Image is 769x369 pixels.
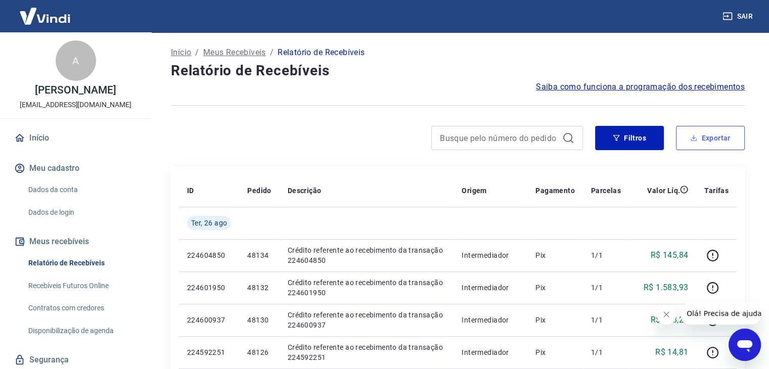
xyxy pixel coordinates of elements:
p: 48132 [247,283,271,293]
p: [PERSON_NAME] [35,85,116,96]
p: Descrição [288,186,322,196]
div: A [56,40,96,81]
p: Crédito referente ao recebimento da transação 224600937 [288,310,446,330]
p: Crédito referente ao recebimento da transação 224604850 [288,245,446,265]
p: Intermediador [462,315,519,325]
p: Pix [535,315,575,325]
p: / [270,47,274,59]
p: Intermediador [462,283,519,293]
p: R$ 1.583,93 [644,282,688,294]
iframe: Botão para abrir a janela de mensagens [729,329,761,361]
p: R$ 218,25 [651,314,689,326]
a: Início [171,47,191,59]
a: Relatório de Recebíveis [24,253,139,273]
img: Vindi [12,1,78,31]
a: Dados de login [24,202,139,223]
iframe: Fechar mensagem [656,304,676,325]
p: Tarifas [704,186,729,196]
p: R$ 14,81 [655,346,688,358]
button: Filtros [595,126,664,150]
p: Pix [535,283,575,293]
p: 1/1 [591,347,621,357]
span: Olá! Precisa de ajuda? [6,7,85,15]
p: 1/1 [591,283,621,293]
a: Recebíveis Futuros Online [24,275,139,296]
p: 1/1 [591,250,621,260]
a: Início [12,127,139,149]
p: R$ 145,84 [651,249,689,261]
a: Dados da conta [24,179,139,200]
a: Meus Recebíveis [203,47,266,59]
p: Parcelas [591,186,621,196]
p: Valor Líq. [647,186,680,196]
p: ID [187,186,194,196]
p: Pix [535,250,575,260]
span: Ter, 26 ago [191,218,227,228]
h4: Relatório de Recebíveis [171,61,745,81]
p: 224601950 [187,283,231,293]
button: Sair [720,7,757,26]
p: 224600937 [187,315,231,325]
a: Disponibilização de agenda [24,320,139,341]
a: Contratos com credores [24,298,139,318]
p: Pix [535,347,575,357]
p: 224592251 [187,347,231,357]
p: 224604850 [187,250,231,260]
p: Pedido [247,186,271,196]
p: 48130 [247,315,271,325]
p: 48126 [247,347,271,357]
button: Meu cadastro [12,157,139,179]
button: Meus recebíveis [12,230,139,253]
p: / [195,47,199,59]
p: Intermediador [462,250,519,260]
p: [EMAIL_ADDRESS][DOMAIN_NAME] [20,100,131,110]
p: Pagamento [535,186,575,196]
a: Saiba como funciona a programação dos recebimentos [536,81,745,93]
p: Crédito referente ao recebimento da transação 224592251 [288,342,446,362]
input: Busque pelo número do pedido [440,130,558,146]
p: 1/1 [591,315,621,325]
p: 48134 [247,250,271,260]
iframe: Mensagem da empresa [681,302,761,325]
p: Origem [462,186,486,196]
button: Exportar [676,126,745,150]
p: Relatório de Recebíveis [278,47,365,59]
p: Crédito referente ao recebimento da transação 224601950 [288,278,446,298]
p: Intermediador [462,347,519,357]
